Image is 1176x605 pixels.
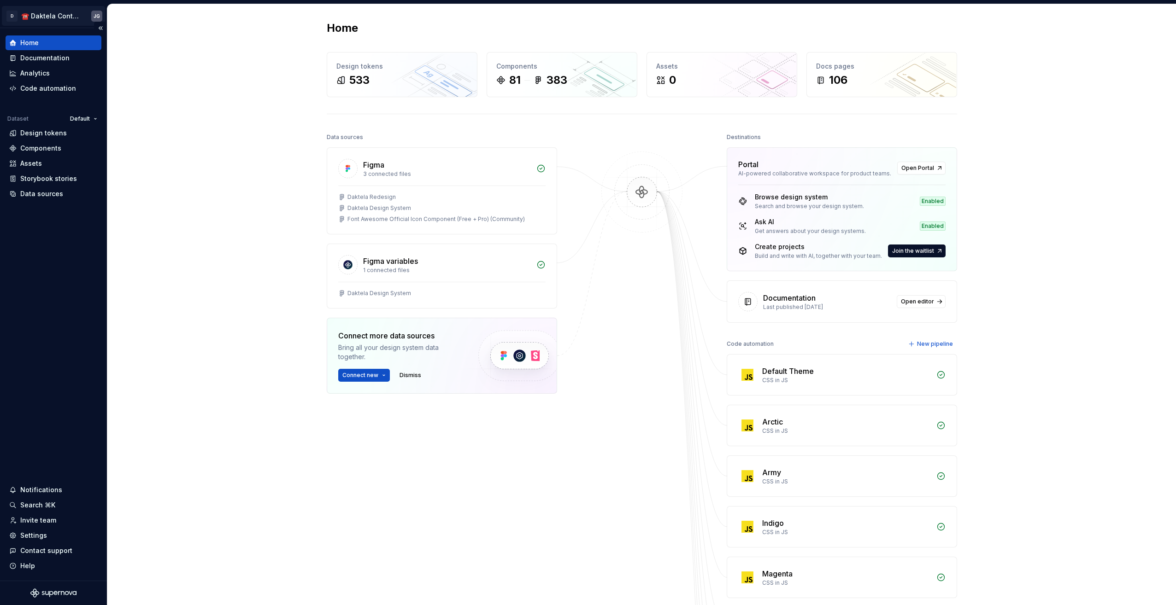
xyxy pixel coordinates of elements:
div: Design tokens [20,128,67,138]
div: Storybook stories [20,174,77,183]
div: Figma variables [363,256,418,267]
div: Arctic [762,416,783,427]
button: Notifications [6,483,101,497]
div: Contact support [20,546,72,555]
div: Bring all your design system data together. [338,343,463,361]
div: 3 connected files [363,170,531,178]
div: Data sources [20,189,63,198]
div: Search ⌘K [20,500,55,510]
a: Assets [6,156,101,171]
div: Portal [738,159,759,170]
div: Analytics [20,69,50,78]
div: Code automation [727,337,774,350]
button: Collapse sidebar [94,22,107,35]
a: Figma3 connected filesDaktela RedesignDaktela Design SystemFont Awesome Official Icon Component (... [327,147,557,234]
div: Invite team [20,516,56,525]
a: Components [6,141,101,156]
a: Assets0 [647,52,797,97]
div: Create projects [755,242,882,251]
button: Join the waitlist [888,244,946,257]
div: Browse design system [755,192,864,202]
button: New pipeline [906,337,957,350]
a: Design tokens [6,126,101,140]
div: Daktela Design System [347,204,411,212]
span: Connect new [342,372,378,379]
div: Documentation [763,292,816,303]
a: Documentation [6,51,101,65]
div: Search and browse your design system. [755,203,864,210]
div: ☎️ Daktela Contact Centre [21,12,80,21]
a: Figma variables1 connected filesDaktela Design System [327,244,557,308]
span: New pipeline [917,340,953,348]
a: Home [6,35,101,50]
div: Magenta [762,568,793,579]
div: Enabled [920,197,946,206]
div: Figma [363,159,384,170]
div: 0 [669,73,676,87]
div: 533 [349,73,370,87]
div: Settings [20,531,47,540]
div: Design tokens [336,62,468,71]
button: Connect new [338,369,390,382]
span: Join the waitlist [892,247,934,255]
div: Components [20,144,61,153]
div: D [6,11,18,22]
div: CSS in JS [762,579,931,587]
div: Docs pages [816,62,947,71]
a: Design tokens533 [327,52,477,97]
a: Open editor [897,295,946,308]
div: Notifications [20,485,62,494]
div: Ask AI [755,217,866,227]
div: Build and write with AI, together with your team. [755,252,882,260]
div: Data sources [327,131,363,144]
div: Assets [656,62,788,71]
div: Army [762,467,781,478]
div: Code automation [20,84,76,93]
div: Indigo [762,518,784,529]
a: Data sources [6,186,101,201]
span: Open Portal [901,164,934,172]
button: Help [6,558,101,573]
div: Help [20,561,35,570]
button: Search ⌘K [6,498,101,512]
div: CSS in JS [762,377,931,384]
div: Documentation [20,53,70,63]
div: Connect more data sources [338,330,463,341]
span: Default [70,115,90,122]
a: Settings [6,528,101,543]
div: Get answers about your design systems. [755,227,866,235]
div: Home [20,38,39,47]
div: 106 [829,73,847,87]
div: Assets [20,159,42,168]
div: Daktela Design System [347,290,411,297]
div: CSS in JS [762,529,931,536]
div: Destinations [727,131,761,144]
span: Dismiss [400,372,421,379]
span: Open editor [901,298,934,305]
div: Daktela Redesign [347,193,396,201]
div: CSS in JS [762,478,931,485]
div: Dataset [7,115,29,122]
a: Storybook stories [6,171,101,186]
button: Default [66,112,101,125]
a: Invite team [6,513,101,528]
div: Default Theme [762,366,814,377]
button: Contact support [6,543,101,558]
svg: Supernova Logo [30,588,76,598]
div: 383 [547,73,567,87]
div: Font Awesome Official Icon Component (Free + Pro) (Community) [347,215,525,223]
div: Components [496,62,628,71]
div: 81 [509,73,521,87]
a: Docs pages106 [806,52,957,97]
h2: Home [327,21,358,35]
div: JG [94,12,100,20]
a: Components81383 [487,52,637,97]
button: Dismiss [395,369,425,382]
div: Last published [DATE] [763,303,891,311]
div: AI-powered collaborative workspace for product teams. [738,170,892,177]
a: Analytics [6,66,101,81]
div: CSS in JS [762,427,931,435]
div: Enabled [920,221,946,231]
